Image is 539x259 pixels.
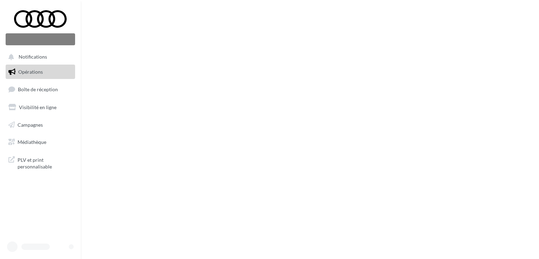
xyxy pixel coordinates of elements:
[18,155,72,170] span: PLV et print personnalisable
[4,152,76,173] a: PLV et print personnalisable
[6,33,75,45] div: Nouvelle campagne
[19,104,56,110] span: Visibilité en ligne
[18,139,46,145] span: Médiathèque
[18,86,58,92] span: Boîte de réception
[4,65,76,79] a: Opérations
[4,118,76,132] a: Campagnes
[4,100,76,115] a: Visibilité en ligne
[4,82,76,97] a: Boîte de réception
[18,69,43,75] span: Opérations
[4,135,76,150] a: Médiathèque
[18,121,43,127] span: Campagnes
[19,54,47,60] span: Notifications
